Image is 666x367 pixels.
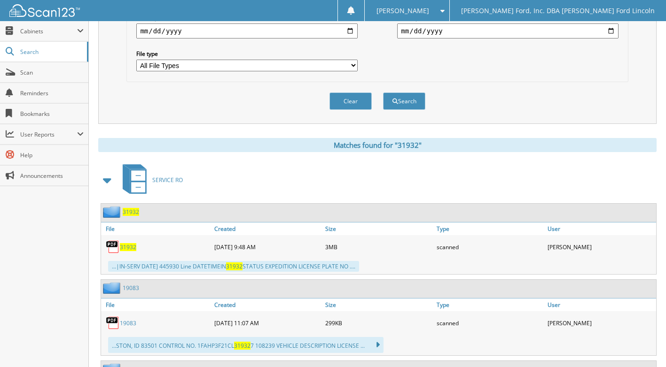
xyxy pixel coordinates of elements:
[106,240,120,254] img: PDF.png
[103,206,123,218] img: folder2.png
[20,151,84,159] span: Help
[120,243,136,251] a: 31932
[136,23,357,38] input: start
[120,319,136,327] a: 19083
[619,322,666,367] iframe: Chat Widget
[20,69,84,76] span: Scan
[20,48,82,56] span: Search
[20,172,84,180] span: Announcements
[434,298,545,311] a: Type
[226,262,243,270] span: 31932
[545,298,656,311] a: User
[545,313,656,332] div: [PERSON_NAME]
[20,130,77,138] span: User Reports
[397,23,618,38] input: end
[136,50,357,58] label: File type
[545,237,656,256] div: [PERSON_NAME]
[383,92,425,110] button: Search
[123,208,139,216] a: 31932
[234,342,251,350] span: 31932
[123,284,139,292] a: 19083
[323,222,434,235] a: Size
[20,110,84,118] span: Bookmarks
[106,316,120,330] img: PDF.png
[117,161,183,199] a: SERVICE RO
[152,176,183,184] span: SERVICE RO
[545,222,656,235] a: User
[461,8,655,14] span: [PERSON_NAME] Ford, Inc. DBA [PERSON_NAME] Ford Lincoln
[212,237,323,256] div: [DATE] 9:48 AM
[323,237,434,256] div: 3MB
[20,27,77,35] span: Cabinets
[103,282,123,294] img: folder2.png
[101,222,212,235] a: File
[434,237,545,256] div: scanned
[212,222,323,235] a: Created
[376,8,429,14] span: [PERSON_NAME]
[329,92,372,110] button: Clear
[212,313,323,332] div: [DATE] 11:07 AM
[108,261,359,272] div: ...|IN-SERV DATE] 445930 Line DATETIMEIN STATUS EXPEDITION LICENSE PLATE NO ....
[98,138,657,152] div: Matches found for "31932"
[323,298,434,311] a: Size
[434,222,545,235] a: Type
[108,337,384,353] div: ...STON, ID 83501 CONTROL NO. 1FAHP3F21CL 7 108239 VEHICLE DESCRIPTION LICENSE ...
[9,4,80,17] img: scan123-logo-white.svg
[20,89,84,97] span: Reminders
[434,313,545,332] div: scanned
[212,298,323,311] a: Created
[323,313,434,332] div: 299KB
[101,298,212,311] a: File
